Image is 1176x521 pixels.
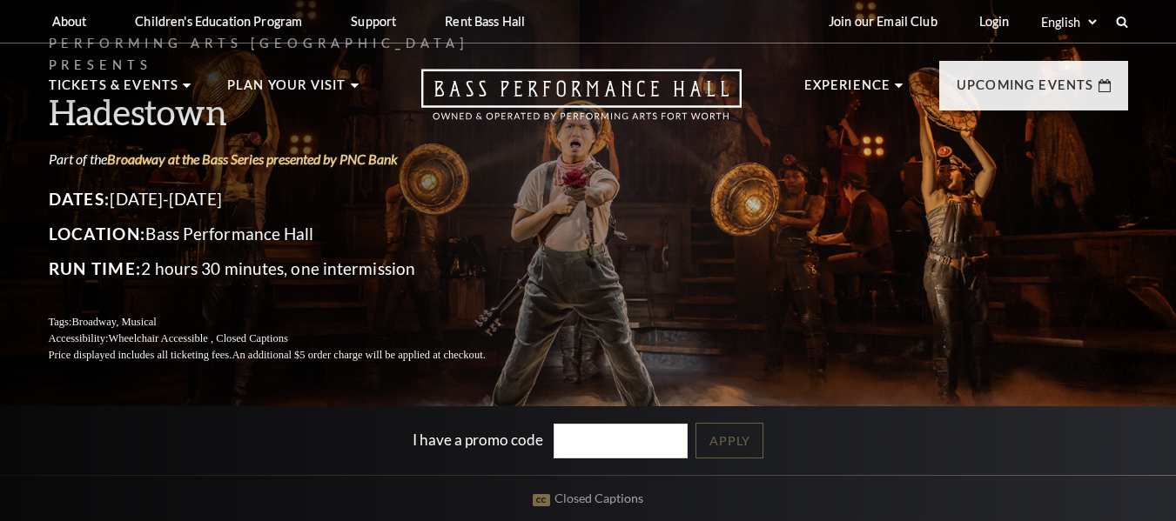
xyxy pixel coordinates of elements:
[108,332,287,344] span: Wheelchair Accessible , Closed Captions
[49,258,142,278] span: Run Time:
[957,75,1094,106] p: Upcoming Events
[413,430,543,448] label: I have a promo code
[49,314,528,331] p: Tags:
[804,75,891,106] p: Experience
[351,14,396,29] p: Support
[445,14,525,29] p: Rent Bass Hall
[49,220,528,248] p: Bass Performance Hall
[49,224,146,244] span: Location:
[52,14,87,29] p: About
[71,316,156,328] span: Broadway, Musical
[107,150,398,167] a: Broadway at the Bass Series presented by PNC Bank
[227,75,346,106] p: Plan Your Visit
[232,349,485,361] span: An additional $5 order charge will be applied at checkout.
[1038,14,1099,30] select: Select:
[49,189,111,209] span: Dates:
[49,185,528,213] p: [DATE]-[DATE]
[49,75,179,106] p: Tickets & Events
[49,347,528,364] p: Price displayed includes all ticketing fees.
[49,255,528,283] p: 2 hours 30 minutes, one intermission
[135,14,302,29] p: Children's Education Program
[49,150,528,169] p: Part of the
[49,331,528,347] p: Accessibility:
